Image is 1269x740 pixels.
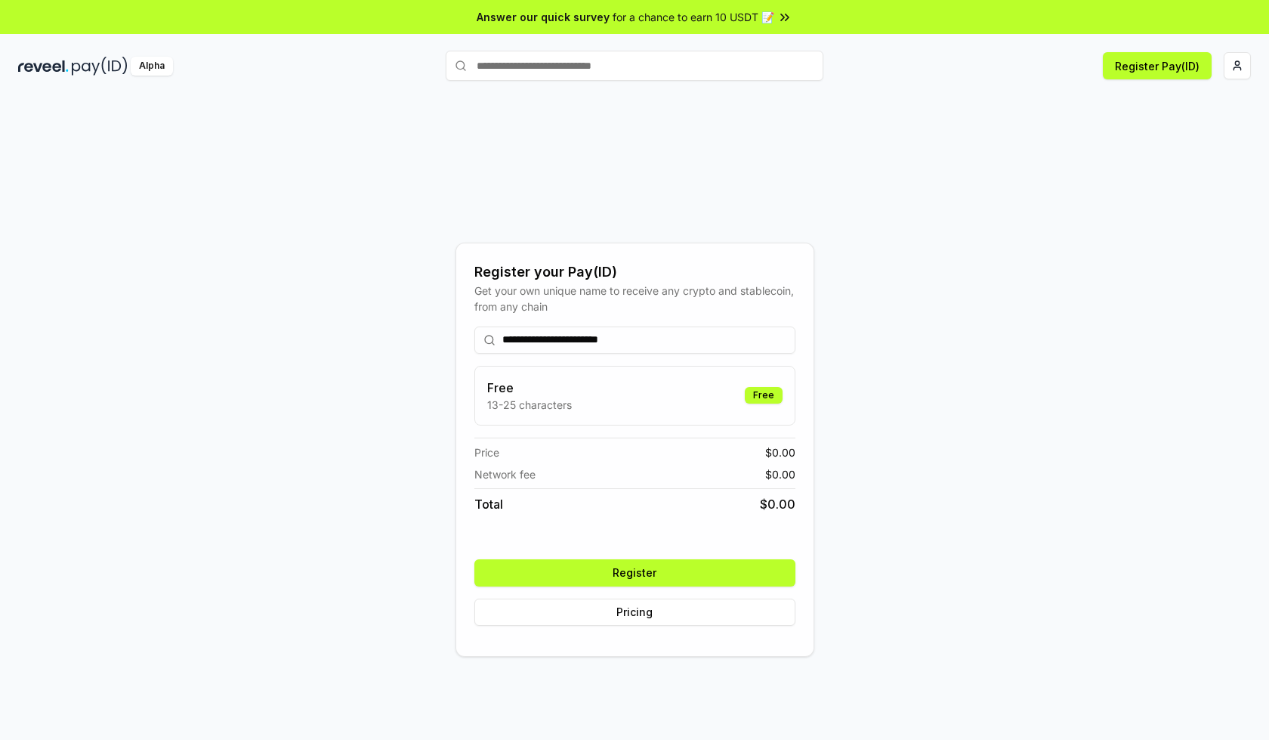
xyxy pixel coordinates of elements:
div: Alpha [131,57,173,76]
button: Register [474,559,795,587]
span: for a chance to earn 10 USDT 📝 [613,9,774,25]
span: Network fee [474,466,536,482]
div: Free [745,387,783,404]
p: 13-25 characters [487,397,572,413]
span: Answer our quick survey [477,9,610,25]
img: pay_id [72,57,128,76]
div: Get your own unique name to receive any crypto and stablecoin, from any chain [474,283,795,314]
button: Pricing [474,599,795,626]
h3: Free [487,379,572,397]
button: Register Pay(ID) [1103,52,1212,79]
span: $ 0.00 [760,495,795,513]
span: Price [474,444,499,460]
div: Register your Pay(ID) [474,262,795,283]
span: Total [474,495,503,513]
span: $ 0.00 [765,444,795,460]
img: reveel_dark [18,57,69,76]
span: $ 0.00 [765,466,795,482]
